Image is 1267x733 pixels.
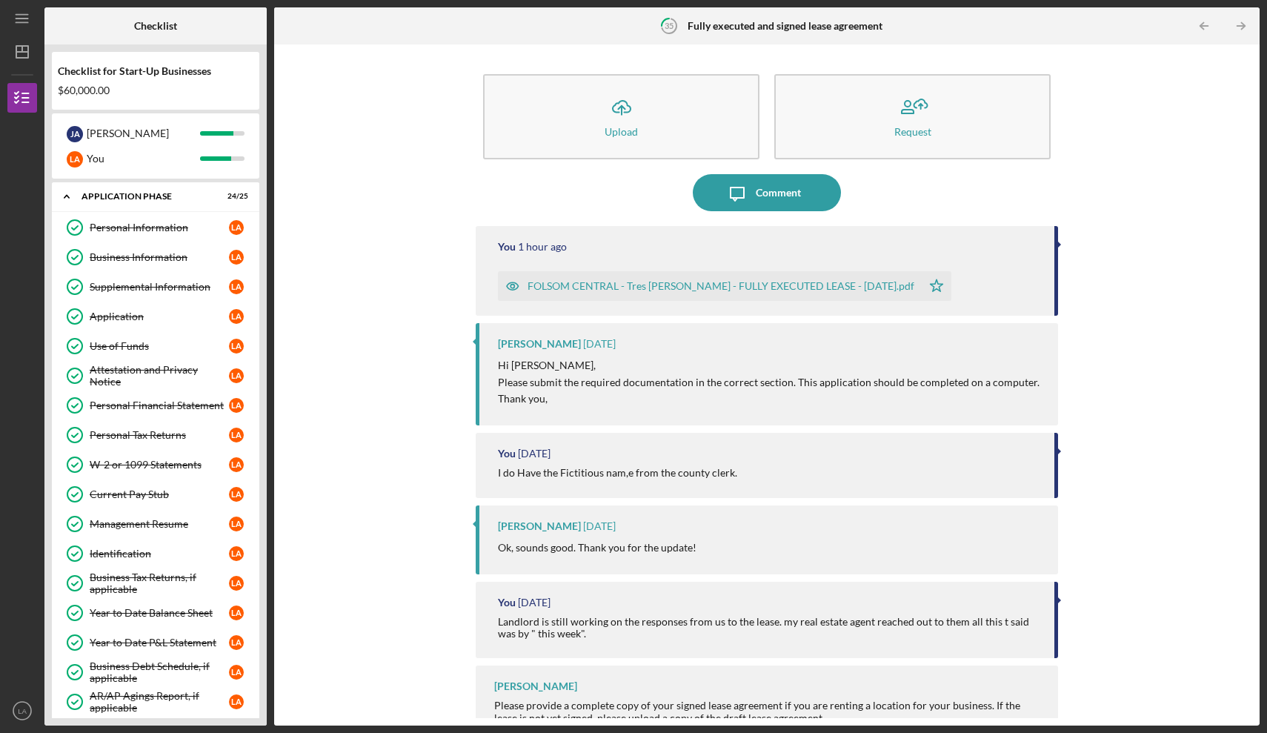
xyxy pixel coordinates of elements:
div: Supplemental Information [90,281,229,293]
div: [PERSON_NAME] [494,680,577,692]
a: Supplemental InformationLA [59,272,252,302]
b: Fully executed and signed lease agreement [688,20,882,32]
time: 2025-09-24 21:25 [518,448,551,460]
div: L A [229,398,244,413]
time: 2025-09-24 20:42 [518,597,551,608]
time: 2025-09-29 18:42 [583,338,616,350]
div: FOLSOM CENTRAL - Tres [PERSON_NAME] - FULLY EXECUTED LEASE - [DATE].pdf [528,280,914,292]
div: L A [229,546,244,561]
div: Checklist for Start-Up Businesses [58,65,253,77]
a: AR/AP Agings Report, if applicableLA [59,687,252,717]
div: You [498,597,516,608]
div: I do Have the Fictitious nam,e from the county clerk. [498,467,737,479]
text: LA [18,707,27,715]
div: L A [67,151,83,168]
a: Personal Tax ReturnsLA [59,420,252,450]
div: Use of Funds [90,340,229,352]
p: Ok, sounds good. Thank you for the update! [498,540,696,556]
button: Request [774,74,1051,159]
div: L A [229,606,244,620]
div: Personal Tax Returns [90,429,229,441]
div: L A [229,428,244,442]
a: Personal Financial StatementLA [59,391,252,420]
div: Attestation and Privacy Notice [90,364,229,388]
div: L A [229,635,244,650]
div: Personal Financial Statement [90,399,229,411]
p: Thank you, [498,391,1040,407]
div: L A [229,339,244,354]
a: Business Tax Returns, if applicableLA [59,568,252,598]
div: Management Resume [90,518,229,530]
a: Business InformationLA [59,242,252,272]
div: Business Tax Returns, if applicable [90,571,229,595]
div: L A [229,250,244,265]
button: Upload [483,74,759,159]
div: Please provide a complete copy of your signed lease agreement if you are renting a location for y... [494,700,1043,723]
p: Please submit the required documentation in the correct section. This application should be compl... [498,374,1040,391]
div: Business Debt Schedule, if applicable [90,660,229,684]
a: Use of FundsLA [59,331,252,361]
div: You [87,146,200,171]
div: L A [229,457,244,472]
div: L A [229,665,244,680]
div: $60,000.00 [58,84,253,96]
div: [PERSON_NAME] [87,121,200,146]
div: Year to Date Balance Sheet [90,607,229,619]
a: W-2 or 1099 StatementsLA [59,450,252,480]
div: [PERSON_NAME] [498,520,581,532]
div: [PERSON_NAME] [498,338,581,350]
div: L A [229,576,244,591]
div: L A [229,368,244,383]
div: Application Phase [82,192,211,201]
div: J A [67,126,83,142]
div: Personal Information [90,222,229,233]
div: You [498,241,516,253]
div: Landlord is still working on the responses from us to the lease. my real estate agent reached out... [498,616,1040,640]
div: You [498,448,516,460]
button: LA [7,696,37,726]
div: Current Pay Stub [90,488,229,500]
div: L A [229,517,244,531]
a: Year to Date Balance SheetLA [59,598,252,628]
div: L A [229,309,244,324]
div: L A [229,220,244,235]
div: Business Information [90,251,229,263]
div: Comment [756,174,801,211]
div: L A [229,279,244,294]
a: Personal InformationLA [59,213,252,242]
div: L A [229,694,244,709]
time: 2025-09-24 20:49 [583,520,616,532]
button: FOLSOM CENTRAL - Tres [PERSON_NAME] - FULLY EXECUTED LEASE - [DATE].pdf [498,271,951,301]
a: Management ResumeLA [59,509,252,539]
a: Business Debt Schedule, if applicableLA [59,657,252,687]
p: Hi [PERSON_NAME], [498,357,1040,374]
div: Application [90,311,229,322]
a: Current Pay StubLA [59,480,252,509]
div: AR/AP Agings Report, if applicable [90,690,229,714]
div: Request [894,126,931,137]
a: ApplicationLA [59,302,252,331]
tspan: 35 [665,21,674,30]
time: 2025-10-10 14:35 [518,241,567,253]
div: Upload [605,126,638,137]
div: Year to Date P&L Statement [90,637,229,649]
div: W-2 or 1099 Statements [90,459,229,471]
a: IdentificationLA [59,539,252,568]
b: Checklist [134,20,177,32]
div: L A [229,487,244,502]
a: Attestation and Privacy NoticeLA [59,361,252,391]
div: Identification [90,548,229,560]
div: 24 / 25 [222,192,248,201]
button: Comment [693,174,841,211]
a: Year to Date P&L StatementLA [59,628,252,657]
